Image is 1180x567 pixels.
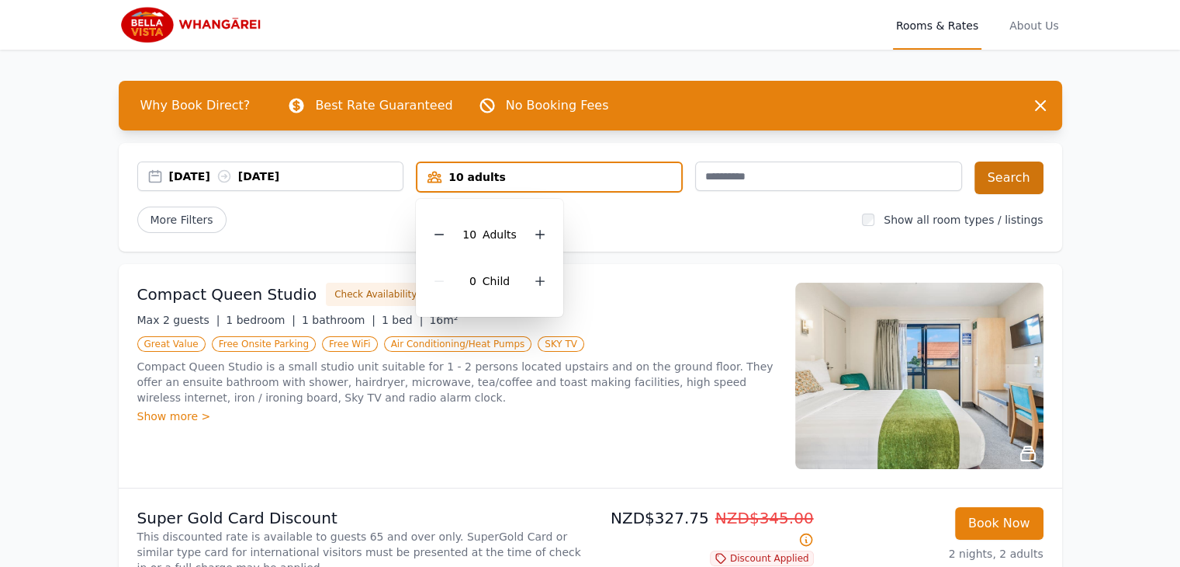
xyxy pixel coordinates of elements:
span: Great Value [137,336,206,352]
span: 0 [469,275,476,287]
span: Adult s [483,228,517,241]
p: 2 nights, 2 adults [826,546,1043,562]
span: Discount Applied [710,551,814,566]
span: 16m² [429,314,458,326]
span: SKY TV [538,336,584,352]
div: [DATE] [DATE] [169,169,403,184]
button: Check Availability [326,283,425,306]
span: Max 2 guests | [137,314,220,326]
p: Best Rate Guaranteed [315,96,452,115]
span: Free Onsite Parking [212,336,316,352]
span: Why Book Direct? [128,90,263,121]
span: 1 bedroom | [226,314,296,326]
p: NZD$327.75 [597,507,814,551]
p: Super Gold Card Discount [137,507,584,529]
span: NZD$345.00 [715,509,814,527]
span: Free WiFi [322,336,378,352]
span: 1 bed | [382,314,423,326]
span: Air Conditioning/Heat Pumps [384,336,532,352]
div: Show more > [137,409,777,424]
img: Bella Vista Whangarei [119,6,268,43]
span: More Filters [137,207,227,233]
span: 1 bathroom | [302,314,375,326]
div: 10 adults [417,169,681,185]
button: Search [974,162,1043,194]
p: No Booking Fees [506,96,609,115]
label: Show all room types / listings [884,214,1043,226]
span: 10 [462,228,476,241]
p: Compact Queen Studio is a small studio unit suitable for 1 - 2 persons located upstairs and on th... [137,359,777,405]
h3: Compact Queen Studio [137,283,317,305]
button: Book Now [955,507,1043,540]
span: Child [483,275,510,287]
